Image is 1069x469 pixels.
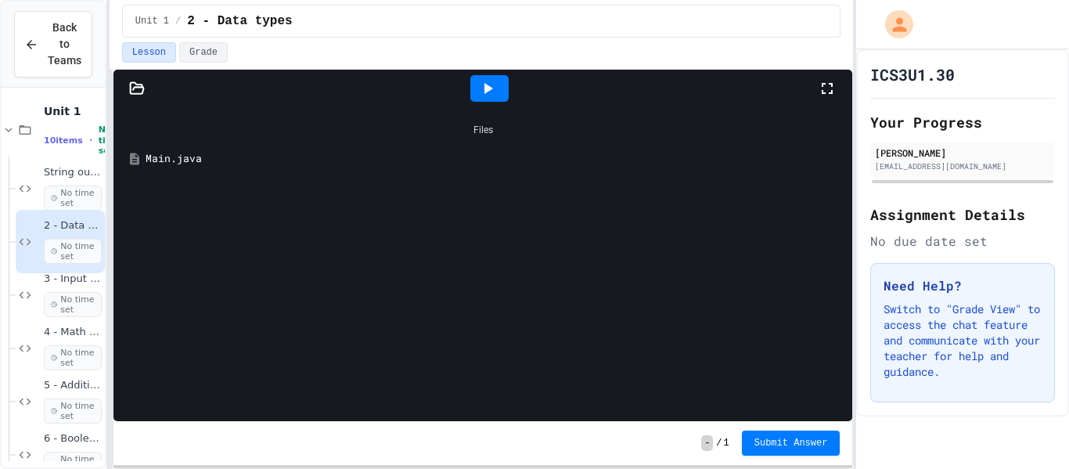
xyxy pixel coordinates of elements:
[44,239,102,264] span: No time set
[44,292,102,317] span: No time set
[724,437,729,449] span: 1
[14,11,92,78] button: Back to Teams
[146,151,844,167] div: Main.java
[44,379,102,392] span: 5 - Additional Math exercises
[99,124,121,156] span: No time set
[89,134,92,146] span: •
[44,432,102,446] span: 6 - Boolean Values
[884,301,1042,380] p: Switch to "Grade View" to access the chat feature and communicate with your teacher for help and ...
[754,437,828,449] span: Submit Answer
[44,104,102,118] span: Unit 1
[135,15,169,27] span: Unit 1
[870,111,1055,133] h2: Your Progress
[875,146,1050,160] div: [PERSON_NAME]
[870,204,1055,225] h2: Assignment Details
[44,399,102,424] span: No time set
[44,272,102,286] span: 3 - Input and output
[701,435,713,451] span: -
[44,326,102,339] span: 4 - Math operations
[870,232,1055,251] div: No due date set
[48,20,81,69] span: Back to Teams
[869,6,917,42] div: My Account
[175,15,181,27] span: /
[44,186,102,211] span: No time set
[44,219,102,233] span: 2 - Data types
[716,437,722,449] span: /
[875,161,1050,172] div: [EMAIL_ADDRESS][DOMAIN_NAME]
[179,42,228,63] button: Grade
[939,338,1053,405] iframe: chat widget
[870,63,955,85] h1: ICS3U1.30
[1003,406,1053,453] iframe: chat widget
[121,115,845,145] div: Files
[44,135,83,146] span: 10 items
[122,42,176,63] button: Lesson
[742,431,840,456] button: Submit Answer
[884,276,1042,295] h3: Need Help?
[44,166,102,179] span: String output Exercises
[187,12,292,31] span: 2 - Data types
[44,345,102,370] span: No time set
